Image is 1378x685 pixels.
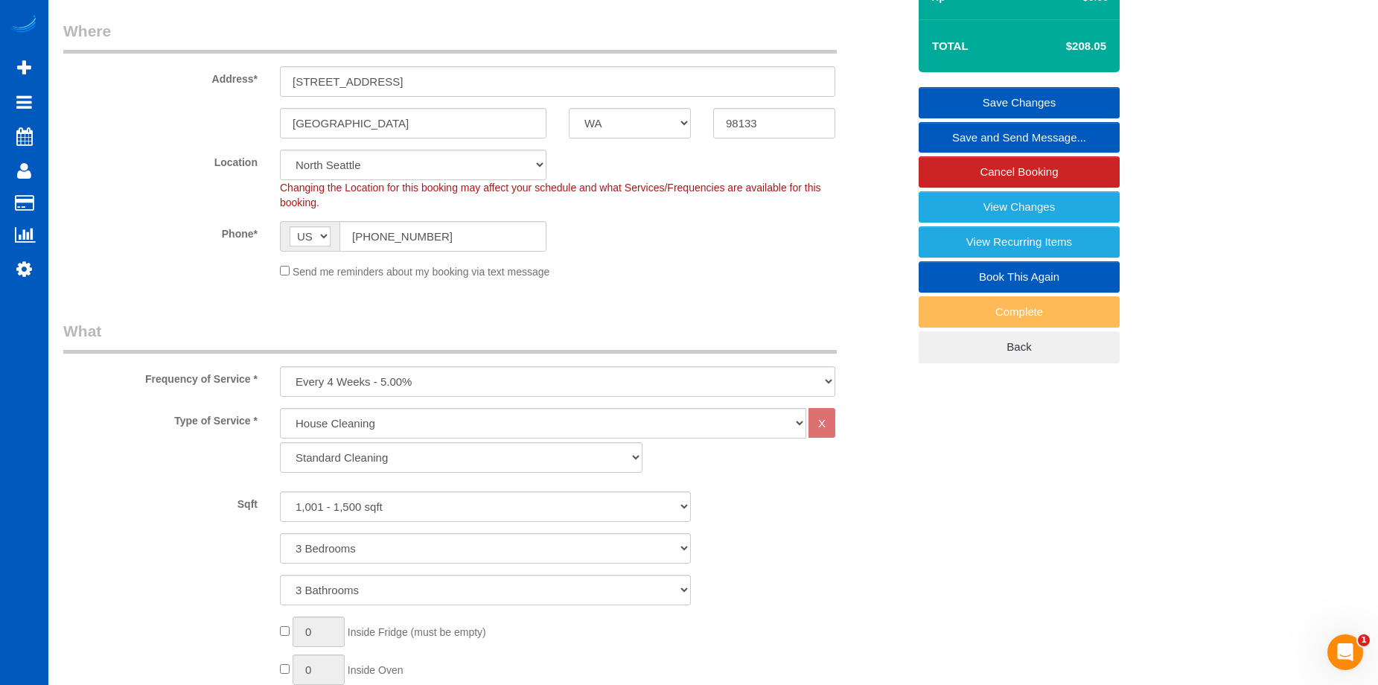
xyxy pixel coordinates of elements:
[932,39,969,52] strong: Total
[348,626,486,638] span: Inside Fridge (must be empty)
[919,87,1120,118] a: Save Changes
[52,221,269,241] label: Phone*
[52,150,269,170] label: Location
[52,366,269,386] label: Frequency of Service *
[1358,634,1370,646] span: 1
[280,108,546,138] input: City*
[919,156,1120,188] a: Cancel Booking
[9,15,39,36] img: Automaid Logo
[52,408,269,428] label: Type of Service *
[348,664,403,676] span: Inside Oven
[63,320,837,354] legend: What
[293,266,550,278] span: Send me reminders about my booking via text message
[339,221,546,252] input: Phone*
[1021,40,1106,53] h4: $208.05
[1327,634,1363,670] iframe: Intercom live chat
[52,66,269,86] label: Address*
[919,191,1120,223] a: View Changes
[919,331,1120,363] a: Back
[919,261,1120,293] a: Book This Again
[713,108,835,138] input: Zip Code*
[280,182,821,208] span: Changing the Location for this booking may affect your schedule and what Services/Frequencies are...
[63,20,837,54] legend: Where
[52,491,269,512] label: Sqft
[919,122,1120,153] a: Save and Send Message...
[919,226,1120,258] a: View Recurring Items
